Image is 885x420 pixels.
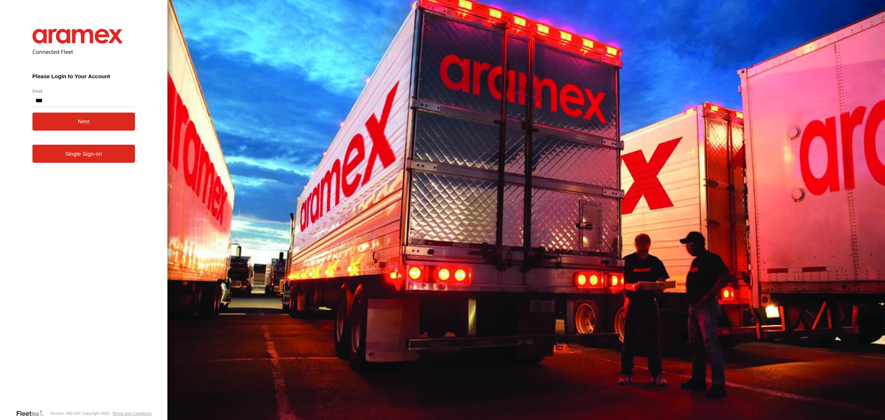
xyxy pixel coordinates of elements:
[32,145,135,163] a: Single Sign-on
[78,411,152,416] div: © Copyright 2025 -
[16,410,50,417] a: Visit our Website
[32,113,135,131] button: Next
[32,88,135,94] label: Email
[50,411,78,416] div: Version: 305.02
[32,29,123,44] img: Aramex
[112,411,151,416] a: Terms and Conditions
[32,48,135,55] h2: Connected Fleet
[32,73,135,79] h3: Please Login to Your Account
